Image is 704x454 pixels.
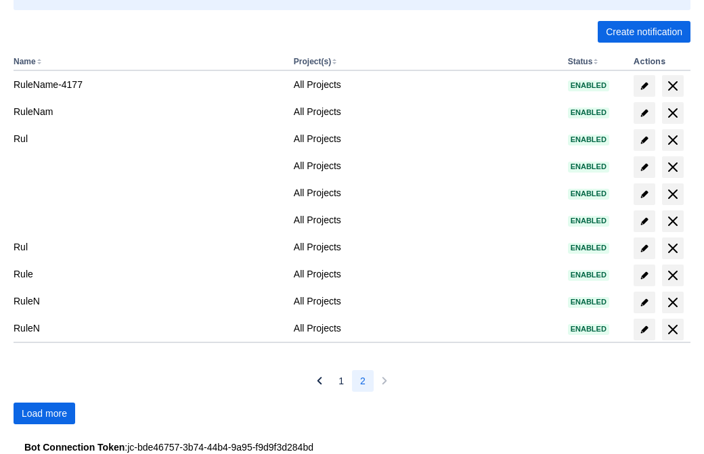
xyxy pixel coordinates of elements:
[568,271,609,279] span: Enabled
[352,370,374,392] button: Page 2
[294,57,331,66] button: Project(s)
[665,159,681,175] span: delete
[14,132,283,145] div: Rul
[568,217,609,225] span: Enabled
[639,108,650,118] span: edit
[294,78,557,91] div: All Projects
[639,297,650,308] span: edit
[294,213,557,227] div: All Projects
[606,21,682,43] span: Create notification
[309,370,330,392] button: Previous
[294,294,557,308] div: All Projects
[294,267,557,281] div: All Projects
[294,159,557,173] div: All Projects
[568,57,593,66] button: Status
[665,240,681,256] span: delete
[639,270,650,281] span: edit
[568,190,609,198] span: Enabled
[294,186,557,200] div: All Projects
[568,109,609,116] span: Enabled
[294,132,557,145] div: All Projects
[568,136,609,143] span: Enabled
[568,325,609,333] span: Enabled
[639,135,650,145] span: edit
[24,442,125,453] strong: Bot Connection Token
[665,267,681,283] span: delete
[374,370,395,392] button: Next
[338,370,344,392] span: 1
[294,240,557,254] div: All Projects
[14,78,283,91] div: RuleName-4177
[639,243,650,254] span: edit
[14,57,36,66] button: Name
[639,216,650,227] span: edit
[665,132,681,148] span: delete
[14,240,283,254] div: Rul
[568,244,609,252] span: Enabled
[665,78,681,94] span: delete
[665,321,681,338] span: delete
[665,186,681,202] span: delete
[294,105,557,118] div: All Projects
[568,82,609,89] span: Enabled
[22,403,67,424] span: Load more
[665,294,681,311] span: delete
[639,189,650,200] span: edit
[360,370,366,392] span: 2
[14,267,283,281] div: Rule
[330,370,352,392] button: Page 1
[24,440,680,454] div: : jc-bde46757-3b74-44b4-9a95-f9d9f3d284bd
[665,105,681,121] span: delete
[309,370,395,392] nav: Pagination
[639,162,650,173] span: edit
[14,403,75,424] button: Load more
[568,163,609,171] span: Enabled
[14,321,283,335] div: RuleN
[14,105,283,118] div: RuleNam
[568,298,609,306] span: Enabled
[294,321,557,335] div: All Projects
[639,81,650,91] span: edit
[639,324,650,335] span: edit
[598,21,690,43] button: Create notification
[14,294,283,308] div: RuleN
[628,53,690,71] th: Actions
[665,213,681,229] span: delete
